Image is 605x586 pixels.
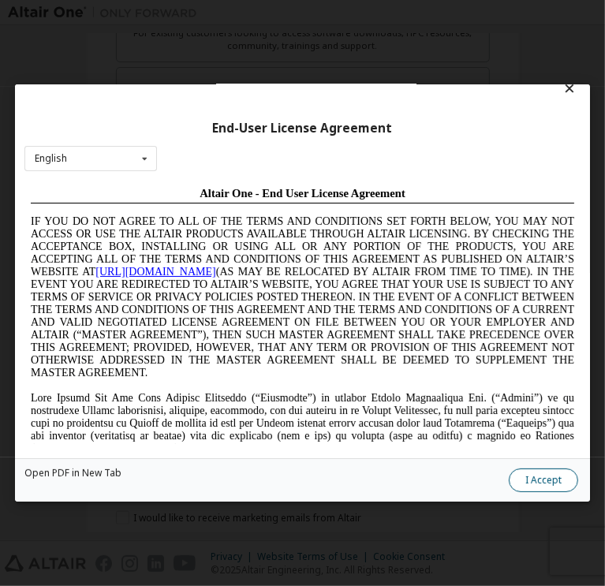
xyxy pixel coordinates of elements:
[6,35,550,198] span: IF YOU DO NOT AGREE TO ALL OF THE TERMS AND CONDITIONS SET FORTH BELOW, YOU MAY NOT ACCESS OR USE...
[24,121,581,136] div: End-User License Agreement
[6,211,550,375] span: Lore Ipsumd Sit Ame Cons Adipisc Elitseddo (“Eiusmodte”) in utlabor Etdolo Magnaaliqua Eni. (“Adm...
[509,468,578,492] button: I Accept
[71,85,191,97] a: [URL][DOMAIN_NAME]
[24,468,121,478] a: Open PDF in New Tab
[175,6,381,19] span: Altair One - End User License Agreement
[35,154,67,163] div: English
